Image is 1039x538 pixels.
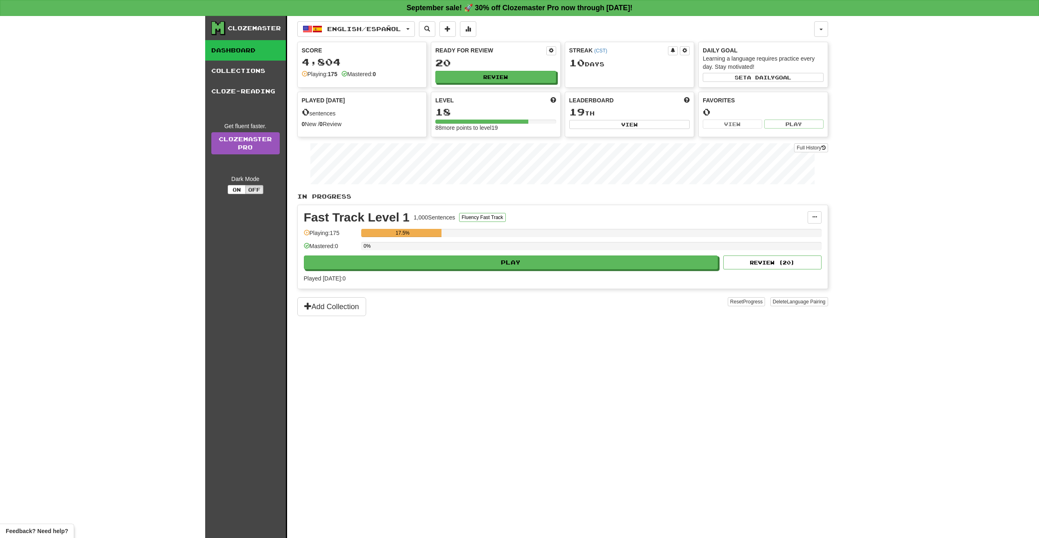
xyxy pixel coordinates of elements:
div: Favorites [703,96,824,104]
button: Full History [794,143,828,152]
span: Score more points to level up [550,96,556,104]
div: Day s [569,58,690,68]
div: New / Review [302,120,423,128]
button: View [703,120,762,129]
span: English / Español [327,25,401,32]
div: Clozemaster [228,24,281,32]
div: th [569,107,690,118]
button: Fluency Fast Track [459,213,505,222]
button: Review [435,71,556,83]
span: Leaderboard [569,96,614,104]
div: Score [302,46,423,54]
div: Ready for Review [435,46,546,54]
span: This week in points, UTC [684,96,690,104]
div: 1,000 Sentences [414,213,455,222]
div: Dark Mode [211,175,280,183]
span: Played [DATE]: 0 [304,275,346,282]
button: More stats [460,21,476,37]
span: 19 [569,106,585,118]
span: 10 [569,57,585,68]
div: sentences [302,107,423,118]
strong: 0 [373,71,376,77]
button: Seta dailygoal [703,73,824,82]
div: Get fluent faster. [211,122,280,130]
button: Review (20) [723,255,822,269]
div: 20 [435,58,556,68]
button: Add sentence to collection [439,21,456,37]
div: 17.5% [364,229,441,237]
div: 4,804 [302,57,423,67]
button: English/Español [297,21,415,37]
div: 0 [703,107,824,117]
button: Search sentences [419,21,435,37]
span: Open feedback widget [6,527,68,535]
span: Played [DATE] [302,96,345,104]
div: Mastered: 0 [304,242,357,255]
button: ResetProgress [728,297,765,306]
button: View [569,120,690,129]
span: Progress [743,299,763,305]
a: Collections [205,61,286,81]
button: Add Collection [297,297,366,316]
strong: 175 [328,71,337,77]
a: (CST) [594,48,607,54]
span: Language Pairing [787,299,825,305]
div: 18 [435,107,556,117]
strong: September sale! 🚀 30% off Clozemaster Pro now through [DATE]! [407,4,633,12]
span: Level [435,96,454,104]
div: 88 more points to level 19 [435,124,556,132]
a: Cloze-Reading [205,81,286,102]
button: Play [764,120,824,129]
button: Off [245,185,263,194]
a: ClozemasterPro [211,132,280,154]
div: Daily Goal [703,46,824,54]
div: Streak [569,46,668,54]
button: DeleteLanguage Pairing [770,297,828,306]
span: 0 [302,106,310,118]
div: Fast Track Level 1 [304,211,410,224]
p: In Progress [297,192,828,201]
strong: 0 [302,121,305,127]
button: Play [304,255,718,269]
span: a daily [747,75,775,80]
div: Learning a language requires practice every day. Stay motivated! [703,54,824,71]
div: Mastered: [342,70,376,78]
button: On [228,185,246,194]
strong: 0 [319,121,323,127]
div: Playing: 175 [304,229,357,242]
div: Playing: [302,70,337,78]
a: Dashboard [205,40,286,61]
